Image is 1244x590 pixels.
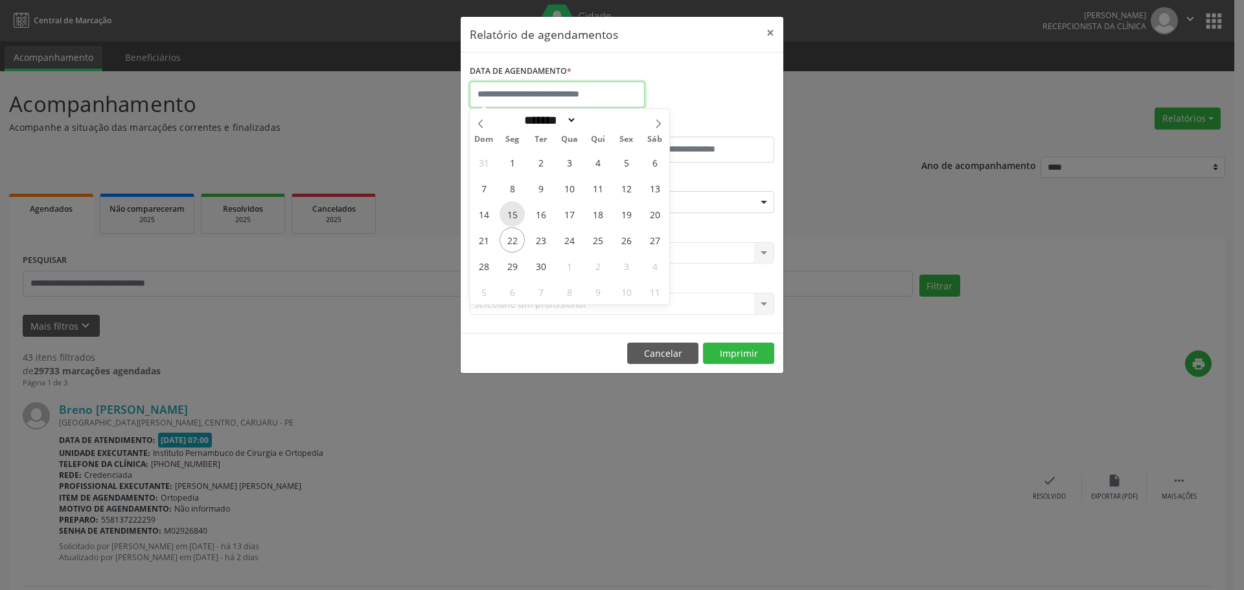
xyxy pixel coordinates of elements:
span: Setembro 15, 2025 [500,201,525,227]
span: Setembro 1, 2025 [500,150,525,175]
span: Ter [527,135,555,144]
span: Outubro 10, 2025 [614,279,639,304]
span: Outubro 7, 2025 [528,279,553,304]
span: Setembro 16, 2025 [528,201,553,227]
button: Imprimir [703,343,774,365]
span: Setembro 2, 2025 [528,150,553,175]
span: Agosto 31, 2025 [471,150,496,175]
span: Setembro 26, 2025 [614,227,639,253]
span: Setembro 12, 2025 [614,176,639,201]
select: Month [520,113,577,127]
span: Sex [612,135,641,144]
span: Outubro 11, 2025 [642,279,667,304]
span: Setembro 17, 2025 [557,201,582,227]
span: Outubro 1, 2025 [557,253,582,278]
span: Setembro 27, 2025 [642,227,667,253]
span: Setembro 3, 2025 [557,150,582,175]
span: Setembro 11, 2025 [585,176,610,201]
span: Setembro 13, 2025 [642,176,667,201]
span: Outubro 6, 2025 [500,279,525,304]
label: ATÉ [625,117,774,137]
span: Setembro 18, 2025 [585,201,610,227]
h5: Relatório de agendamentos [470,26,618,43]
span: Setembro 23, 2025 [528,227,553,253]
span: Outubro 2, 2025 [585,253,610,278]
span: Sáb [641,135,669,144]
span: Outubro 5, 2025 [471,279,496,304]
span: Setembro 25, 2025 [585,227,610,253]
span: Outubro 3, 2025 [614,253,639,278]
span: Setembro 29, 2025 [500,253,525,278]
span: Seg [498,135,527,144]
span: Setembro 4, 2025 [585,150,610,175]
span: Setembro 28, 2025 [471,253,496,278]
span: Setembro 9, 2025 [528,176,553,201]
span: Setembro 7, 2025 [471,176,496,201]
button: Cancelar [627,343,698,365]
span: Setembro 5, 2025 [614,150,639,175]
span: Setembro 30, 2025 [528,253,553,278]
span: Setembro 6, 2025 [642,150,667,175]
span: Setembro 19, 2025 [614,201,639,227]
span: Dom [470,135,498,144]
span: Setembro 8, 2025 [500,176,525,201]
span: Outubro 8, 2025 [557,279,582,304]
span: Setembro 21, 2025 [471,227,496,253]
span: Setembro 20, 2025 [642,201,667,227]
span: Setembro 24, 2025 [557,227,582,253]
span: Qui [584,135,612,144]
span: Outubro 4, 2025 [642,253,667,278]
span: Setembro 22, 2025 [500,227,525,253]
span: Qua [555,135,584,144]
span: Setembro 14, 2025 [471,201,496,227]
span: Setembro 10, 2025 [557,176,582,201]
input: Year [577,113,619,127]
label: DATA DE AGENDAMENTO [470,62,571,82]
span: Outubro 9, 2025 [585,279,610,304]
button: Close [757,17,783,49]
